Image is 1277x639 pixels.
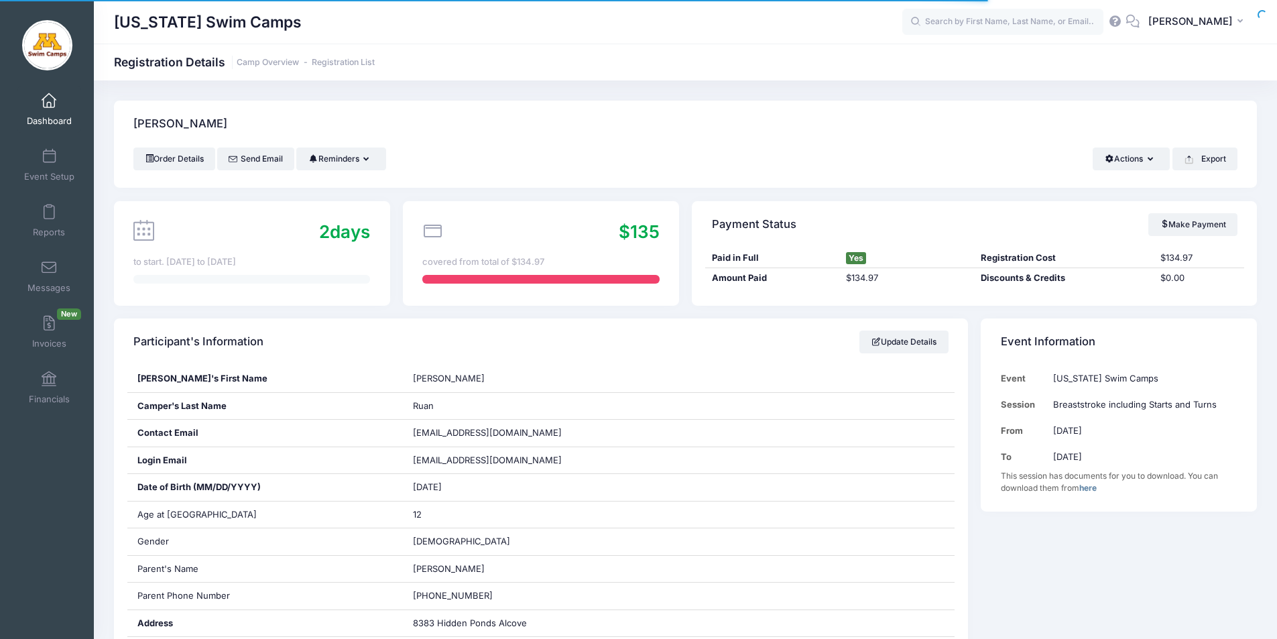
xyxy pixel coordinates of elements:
input: Search by First Name, Last Name, or Email... [902,9,1103,36]
span: Event Setup [24,171,74,182]
a: Registration List [312,58,375,68]
a: Reports [17,197,81,244]
a: Event Setup [17,141,81,188]
h1: [US_STATE] Swim Camps [114,7,302,38]
div: Amount Paid [705,272,840,285]
span: [DEMOGRAPHIC_DATA] [413,536,510,546]
div: $0.00 [1154,272,1244,285]
div: [PERSON_NAME]'s First Name [127,365,404,392]
div: to start. [DATE] to [DATE] [133,255,370,269]
span: [PHONE_NUMBER] [413,590,493,601]
a: Send Email [217,148,294,170]
h4: Payment Status [712,205,796,243]
div: This session has documents for you to download. You can download them from [1001,470,1237,494]
td: Session [1001,392,1046,418]
a: here [1079,483,1097,493]
td: Event [1001,365,1046,392]
div: covered from total of $134.97 [422,255,659,269]
div: Parent's Name [127,556,404,583]
td: From [1001,418,1046,444]
a: InvoicesNew [17,308,81,355]
div: Paid in Full [705,251,840,265]
div: Parent Phone Number [127,583,404,609]
div: Contact Email [127,420,404,447]
span: [PERSON_NAME] [413,563,485,574]
td: To [1001,444,1046,470]
button: Actions [1093,148,1170,170]
a: Make Payment [1148,213,1237,236]
div: Date of Birth (MM/DD/YYYY) [127,474,404,501]
td: [DATE] [1046,418,1237,444]
span: [PERSON_NAME] [413,373,485,384]
span: [DATE] [413,481,442,492]
a: Financials [17,364,81,411]
span: Messages [27,282,70,294]
span: [PERSON_NAME] [1148,14,1233,29]
h4: Participant's Information [133,323,263,361]
span: Dashboard [27,115,72,127]
span: [EMAIL_ADDRESS][DOMAIN_NAME] [413,427,562,438]
button: [PERSON_NAME] [1140,7,1257,38]
div: Registration Cost [975,251,1154,265]
button: Export [1172,148,1237,170]
a: Update Details [859,331,949,353]
a: Order Details [133,148,215,170]
div: Camper's Last Name [127,393,404,420]
a: Dashboard [17,86,81,133]
span: New [57,308,81,320]
span: Ruan [413,400,434,411]
h4: Event Information [1001,323,1095,361]
img: Minnesota Swim Camps [22,20,72,70]
span: 12 [413,509,422,520]
div: Age at [GEOGRAPHIC_DATA] [127,502,404,528]
span: $135 [619,221,660,242]
div: $134.97 [1154,251,1244,265]
td: [DATE] [1046,444,1237,470]
div: Gender [127,528,404,555]
span: 2 [319,221,330,242]
div: days [319,219,370,245]
span: Reports [33,227,65,238]
div: Address [127,610,404,637]
button: Reminders [296,148,385,170]
span: Financials [29,394,70,405]
div: $134.97 [840,272,975,285]
span: 8383 Hidden Ponds Alcove [413,618,527,628]
span: [EMAIL_ADDRESS][DOMAIN_NAME] [413,454,581,467]
a: Camp Overview [237,58,299,68]
span: Yes [846,252,866,264]
div: Login Email [127,447,404,474]
td: [US_STATE] Swim Camps [1046,365,1237,392]
span: Invoices [32,338,66,349]
div: Discounts & Credits [975,272,1154,285]
h1: Registration Details [114,55,375,69]
td: Breaststroke including Starts and Turns [1046,392,1237,418]
a: Messages [17,253,81,300]
h4: [PERSON_NAME] [133,105,227,143]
